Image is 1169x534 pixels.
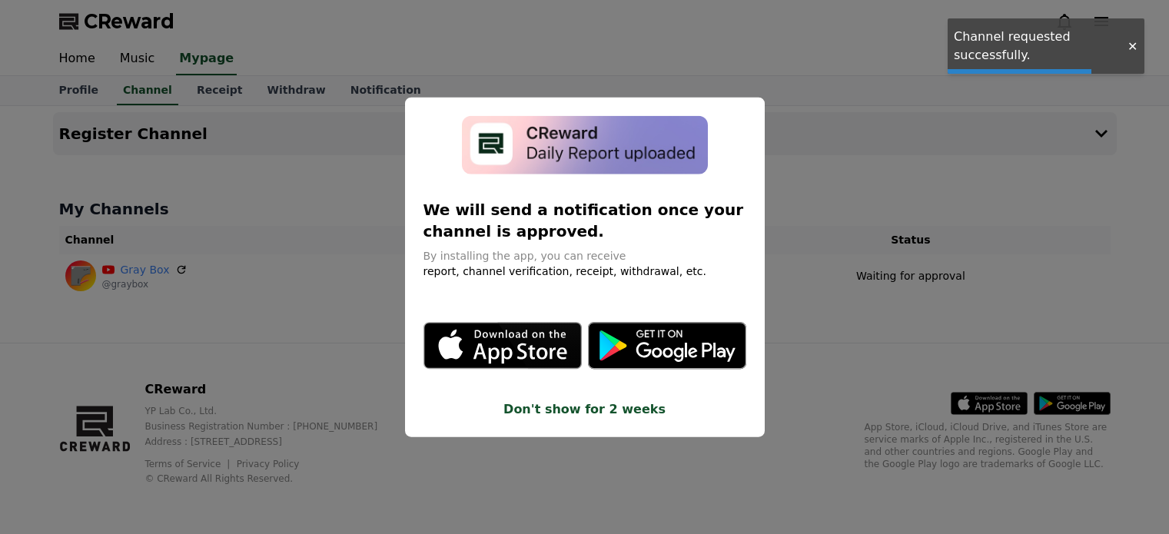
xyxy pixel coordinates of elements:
[462,115,708,174] img: app-install-modal
[405,97,765,437] div: modal
[423,400,746,419] button: Don't show for 2 weeks
[423,264,746,279] p: report, channel verification, receipt, withdrawal, etc.
[423,199,746,242] p: We will send a notification once your channel is approved.
[423,248,746,264] p: By installing the app, you can receive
